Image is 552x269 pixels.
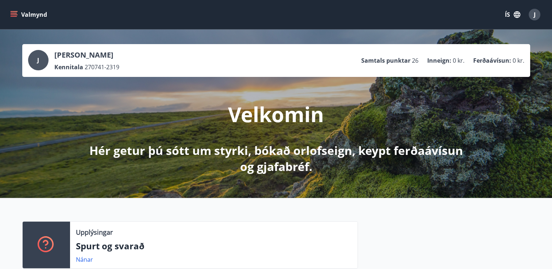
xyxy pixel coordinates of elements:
p: Samtals punktar [361,56,410,65]
p: Ferðaávísun : [473,56,511,65]
span: 0 kr. [453,56,464,65]
p: Spurt og svarað [76,240,352,252]
p: Hér getur þú sótt um styrki, bókað orlofseign, keypt ferðaávísun og gjafabréf. [84,143,469,175]
span: 270741-2319 [85,63,119,71]
button: ÍS [501,8,524,21]
span: 0 kr. [513,56,524,65]
span: 26 [412,56,418,65]
p: Upplýsingar [76,227,113,237]
span: J [37,56,39,64]
a: Nánar [76,256,93,264]
button: menu [9,8,50,21]
p: Kennitala [54,63,83,71]
span: J [534,11,536,19]
button: J [526,6,543,23]
p: Inneign : [427,56,451,65]
p: [PERSON_NAME] [54,50,119,60]
p: Velkomin [228,100,324,128]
